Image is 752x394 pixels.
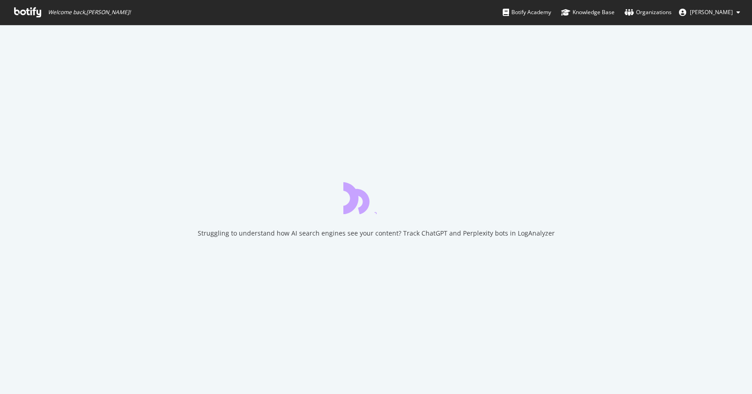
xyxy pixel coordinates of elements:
[625,8,672,17] div: Organizations
[198,229,555,238] div: Struggling to understand how AI search engines see your content? Track ChatGPT and Perplexity bot...
[503,8,551,17] div: Botify Academy
[343,181,409,214] div: animation
[48,9,131,16] span: Welcome back, [PERSON_NAME] !
[672,5,747,20] button: [PERSON_NAME]
[561,8,615,17] div: Knowledge Base
[690,8,733,16] span: Joe Wyman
